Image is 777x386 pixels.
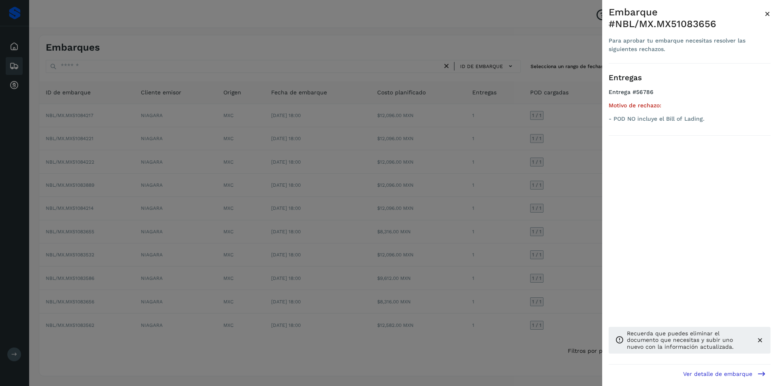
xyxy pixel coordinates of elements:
[609,73,771,83] h3: Entregas
[764,8,771,19] span: ×
[609,36,764,53] div: Para aprobar tu embarque necesitas resolver las siguientes rechazos.
[678,365,771,383] button: Ver detalle de embarque
[609,102,771,109] h5: Motivo de rechazo:
[609,115,771,122] p: - POD NO incluye el Bill of Lading.
[609,89,771,102] h4: Entrega #56786
[683,371,752,377] span: Ver detalle de embarque
[609,6,764,30] div: Embarque #NBL/MX.MX51083656
[764,6,771,21] button: Close
[627,330,749,350] p: Recuerda que puedes eliminar el documento que necesitas y subir uno nuevo con la información actu...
